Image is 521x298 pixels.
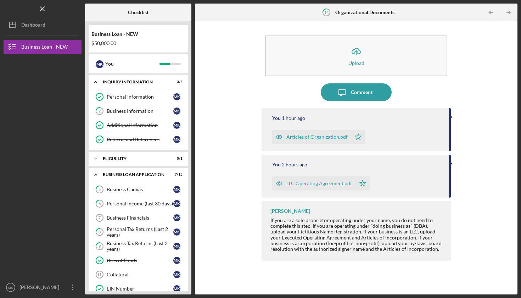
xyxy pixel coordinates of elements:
a: Referral and ReferencesMK [92,132,184,147]
div: M K [173,136,180,143]
tspan: 7 [99,216,101,220]
div: Personal Income (last 30 days) [107,201,173,206]
a: 8Personal Tax Returns (Last 2 years)MK [92,225,184,239]
tspan: 5 [99,187,101,192]
tspan: 6 [99,202,101,206]
div: M K [173,214,180,221]
a: 5Business CanvasMK [92,182,184,197]
tspan: 11 [97,272,101,277]
button: Dashboard [4,18,82,32]
div: Business Loan - NEW [91,31,185,37]
div: LLC Operating Agreement.pdf [286,181,352,186]
tspan: 14 [324,10,329,15]
button: LLC Operating Agreement.pdf [272,176,370,191]
a: 6Personal Income (last 30 days)MK [92,197,184,211]
div: $50,000.00 [91,40,185,46]
div: M K [173,107,180,115]
div: Business Canvas [107,187,173,192]
a: 11CollateralMK [92,267,184,282]
button: Upload [265,35,447,76]
div: M K [173,271,180,278]
a: 2Business InformationMK [92,104,184,118]
text: MK [8,286,13,289]
div: Referral and References [107,137,173,142]
div: INQUIRY INFORMATION [103,80,165,84]
div: M K [173,93,180,100]
a: 7Business FinancialsMK [92,211,184,225]
div: Upload [348,60,364,66]
div: BUSINESS LOAN APPLICATION [103,172,165,177]
div: [PERSON_NAME] [270,208,310,214]
div: If you are a sole proprietor operating under your name, you do not need to complete this step. If... [270,217,444,252]
div: You [105,58,159,70]
a: 9Business Tax Returns (Last 2 years)MK [92,239,184,253]
div: M K [173,200,180,207]
div: [PERSON_NAME] [18,280,64,296]
div: Comment [351,83,372,101]
button: MK[PERSON_NAME] [4,280,82,294]
div: Articles of Organization.pdf [286,134,348,140]
tspan: 2 [99,109,101,114]
div: M K [173,228,180,236]
button: Business Loan - NEW [4,40,82,54]
div: M K [173,122,180,129]
div: Business Loan - NEW [21,40,68,56]
button: Articles of Organization.pdf [272,130,365,144]
div: M K [173,243,180,250]
div: M K [173,186,180,193]
div: You [272,162,281,167]
div: ELIGIBILITY [103,156,165,161]
div: Personal Information [107,94,173,100]
tspan: 8 [99,230,101,234]
time: 2025-10-09 00:44 [282,162,307,167]
div: Collateral [107,272,173,277]
a: Additional InformationMK [92,118,184,132]
div: Business Tax Returns (Last 2 years) [107,241,173,252]
div: Business Information [107,108,173,114]
div: 0 / 1 [170,156,183,161]
tspan: 9 [99,244,101,249]
b: Organizational Documents [335,10,394,15]
div: Personal Tax Returns (Last 2 years) [107,226,173,238]
div: M K [173,257,180,264]
div: Uses of Funds [107,258,173,263]
div: You [272,115,281,121]
b: Checklist [128,10,149,15]
button: Comment [321,83,392,101]
div: M K [173,285,180,292]
a: EIN NumberMK [92,282,184,296]
div: EIN Number [107,286,173,292]
div: Additional Information [107,122,173,128]
div: Business Financials [107,215,173,221]
div: 3 / 4 [170,80,183,84]
div: M K [96,60,103,68]
div: Dashboard [21,18,45,34]
a: Uses of FundsMK [92,253,184,267]
div: 7 / 15 [170,172,183,177]
a: Personal InformationMK [92,90,184,104]
time: 2025-10-09 00:58 [282,115,305,121]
